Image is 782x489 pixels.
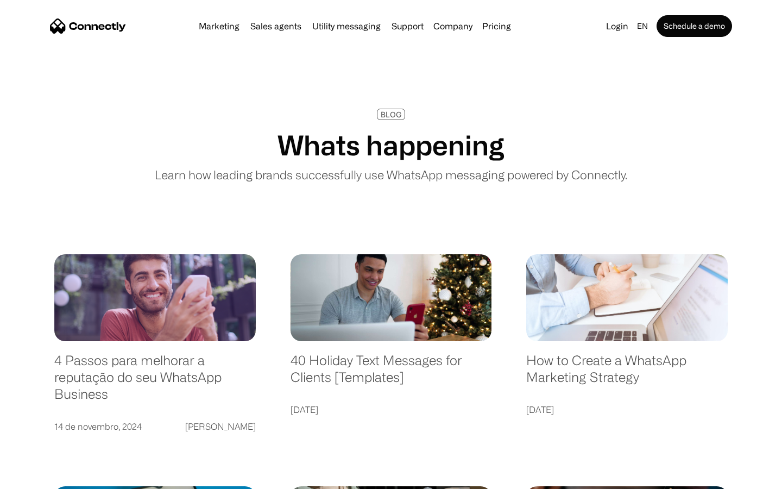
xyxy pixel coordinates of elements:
aside: Language selected: English [11,470,65,485]
a: 40 Holiday Text Messages for Clients [Templates] [291,352,492,396]
div: 14 de novembro, 2024 [54,419,142,434]
div: en [637,18,648,34]
a: Login [602,18,633,34]
a: Pricing [478,22,515,30]
a: Marketing [194,22,244,30]
a: How to Create a WhatsApp Marketing Strategy [526,352,728,396]
a: Support [387,22,428,30]
a: 4 Passos para melhorar a reputação do seu WhatsApp Business [54,352,256,413]
div: [PERSON_NAME] [185,419,256,434]
div: BLOG [381,110,401,118]
div: en [633,18,654,34]
div: Company [430,18,476,34]
div: [DATE] [291,402,318,417]
div: [DATE] [526,402,554,417]
p: Learn how leading brands successfully use WhatsApp messaging powered by Connectly. [155,166,627,184]
ul: Language list [22,470,65,485]
a: Schedule a demo [657,15,732,37]
a: home [50,18,126,34]
div: Company [433,18,472,34]
a: Utility messaging [308,22,385,30]
h1: Whats happening [278,129,504,161]
a: Sales agents [246,22,306,30]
